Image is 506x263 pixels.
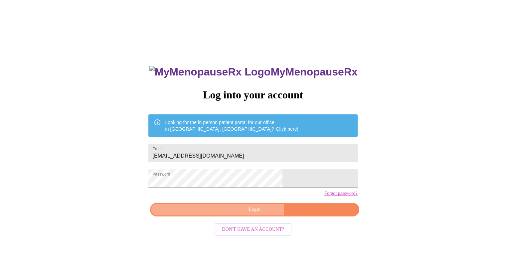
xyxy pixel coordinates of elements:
[324,191,358,196] a: Forgot password?
[276,126,298,132] a: Click here!
[148,89,357,101] h3: Log into your account
[165,116,298,135] div: Looking for the in person patient portal for our office in [GEOGRAPHIC_DATA], [GEOGRAPHIC_DATA]?
[149,66,270,78] img: MyMenopauseRx Logo
[149,66,358,78] h3: MyMenopauseRx
[213,226,293,232] a: Don't have an account?
[222,225,284,234] span: Don't have an account?
[158,205,351,214] span: Login
[215,223,291,236] button: Don't have an account?
[150,203,359,216] button: Login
